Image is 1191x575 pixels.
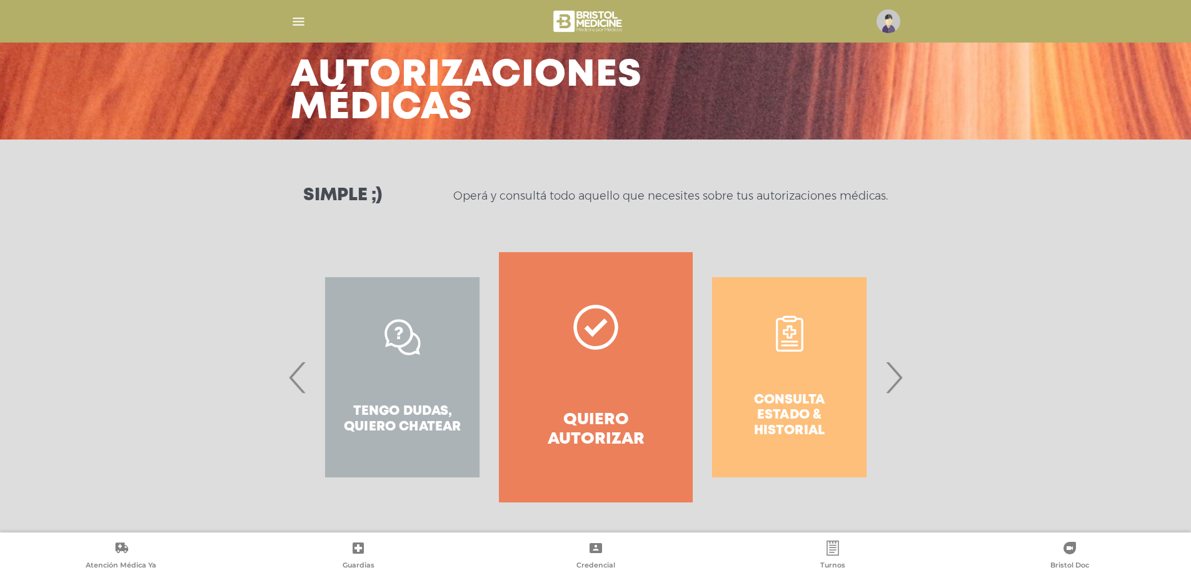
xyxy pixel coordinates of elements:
h4: Quiero autorizar [521,410,670,449]
span: Bristol Doc [1050,561,1089,572]
img: bristol-medicine-blanco.png [551,6,626,36]
a: Guardias [239,541,476,572]
img: Cober_menu-lines-white.svg [291,14,306,29]
img: profile-placeholder.svg [877,9,900,33]
a: Credencial [477,541,714,572]
span: Turnos [820,561,845,572]
a: Atención Médica Ya [3,541,239,572]
p: Operá y consultá todo aquello que necesites sobre tus autorizaciones médicas. [453,188,888,203]
a: Quiero autorizar [499,252,692,502]
span: Guardias [343,561,374,572]
span: Atención Médica Ya [86,561,156,572]
a: Turnos [714,541,951,572]
span: Credencial [576,561,615,572]
h3: Autorizaciones médicas [291,59,642,125]
span: Next [882,343,906,411]
a: Bristol Doc [952,541,1188,572]
span: Previous [286,343,310,411]
h3: Simple ;) [303,187,382,205]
